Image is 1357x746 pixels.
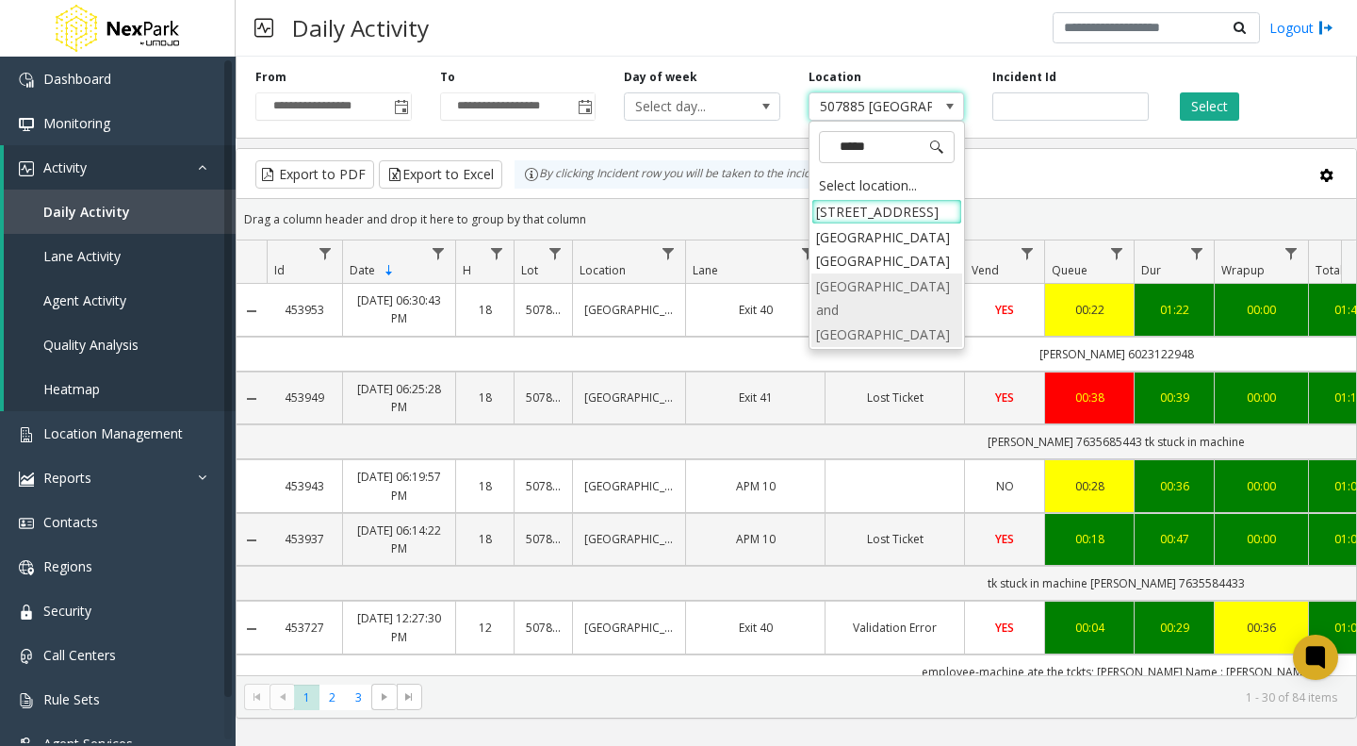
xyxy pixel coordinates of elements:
span: Toggle popup [390,93,411,120]
li: [STREET_ADDRESS] [811,199,962,224]
a: [DATE] 06:14:22 PM [354,522,444,557]
span: 507885 [GEOGRAPHIC_DATA] [809,93,933,120]
a: 18 [467,389,502,406]
a: YES [976,619,1033,637]
img: 'icon' [19,427,34,442]
a: Lot Filter Menu [543,240,568,266]
img: 'icon' [19,117,34,132]
span: Heatmap [43,380,100,398]
span: Location Management [43,424,183,442]
a: YES [976,530,1033,548]
a: 507885 [526,619,561,637]
a: 00:28 [1056,477,1122,495]
a: Lane Activity [4,234,236,278]
a: 00:29 [1146,619,1202,637]
a: [DATE] 06:30:43 PM [354,291,444,327]
label: Day of week [624,69,697,86]
div: 00:38 [1056,389,1122,406]
img: 'icon' [19,649,34,664]
a: [DATE] 12:27:30 PM [354,609,444,645]
a: [GEOGRAPHIC_DATA] [584,301,674,319]
a: [GEOGRAPHIC_DATA] [584,389,674,406]
span: Date [350,262,375,278]
a: 453937 [278,530,331,548]
button: Select [1180,92,1239,121]
a: Vend Filter Menu [1015,240,1040,266]
a: H Filter Menu [484,240,510,266]
span: NO [996,478,1014,494]
span: Lane Activity [43,247,121,265]
img: 'icon' [19,161,34,176]
a: 507885 [526,301,561,319]
span: Page 3 [346,685,371,710]
span: Lane [693,262,718,278]
a: YES [976,389,1033,406]
a: 507885 [526,477,561,495]
a: [GEOGRAPHIC_DATA] [584,477,674,495]
span: Go to the last page [401,689,417,705]
span: Rule Sets [43,690,100,708]
a: 00:47 [1146,530,1202,548]
img: infoIcon.svg [524,167,539,182]
a: Lost Ticket [837,389,953,406]
a: Id Filter Menu [313,240,338,266]
a: 18 [467,301,502,319]
a: 00:00 [1226,389,1297,406]
span: YES [995,302,1014,318]
div: 01:22 [1146,301,1202,319]
a: 00:04 [1056,619,1122,637]
span: Page 1 [294,685,319,710]
a: Dur Filter Menu [1185,240,1210,266]
img: 'icon' [19,73,34,88]
img: 'icon' [19,472,34,487]
span: Location [580,262,626,278]
span: Agent Activity [43,291,126,309]
h3: Daily Activity [283,5,438,51]
li: [GEOGRAPHIC_DATA] and [GEOGRAPHIC_DATA] [811,274,962,347]
a: [GEOGRAPHIC_DATA] [584,619,674,637]
div: 00:39 [1146,389,1202,406]
button: Export to PDF [255,160,374,189]
a: Daily Activity [4,190,236,234]
a: [DATE] 06:25:28 PM [354,380,444,416]
div: 00:00 [1226,477,1297,495]
a: 453953 [278,301,331,319]
a: 00:00 [1226,301,1297,319]
span: Toggle popup [574,93,595,120]
span: Page 2 [319,685,345,710]
div: 00:22 [1056,301,1122,319]
a: Activity [4,145,236,190]
div: 00:36 [1226,619,1297,637]
a: Location Filter Menu [656,240,681,266]
a: [GEOGRAPHIC_DATA] [584,530,674,548]
span: Go to the last page [397,684,422,710]
a: APM 10 [697,530,813,548]
a: Heatmap [4,367,236,411]
a: YES [976,301,1033,319]
a: Collapse Details [237,622,267,637]
label: Incident Id [992,69,1056,86]
span: YES [995,390,1014,406]
span: Regions [43,557,92,575]
a: 453727 [278,619,331,637]
a: 507885 [526,389,561,406]
a: Quality Analysis [4,323,236,367]
label: To [440,69,455,86]
img: 'icon' [19,605,34,620]
span: Dashboard [43,70,111,88]
a: Lost Ticket [837,530,953,548]
span: Wrapup [1221,262,1265,278]
a: Exit 41 [697,389,813,406]
span: H [463,262,471,278]
span: Queue [1052,262,1087,278]
a: NO [976,477,1033,495]
a: Queue Filter Menu [1104,240,1130,266]
span: Quality Analysis [43,336,139,354]
span: YES [995,531,1014,547]
a: 12 [467,619,502,637]
a: Collapse Details [237,391,267,406]
span: Dur [1141,262,1161,278]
